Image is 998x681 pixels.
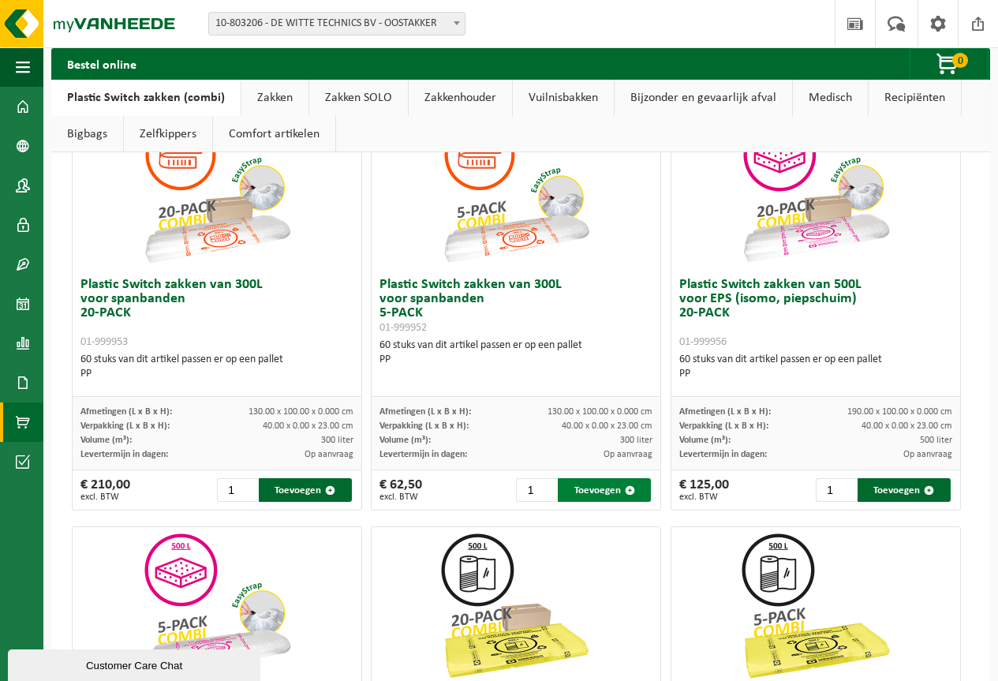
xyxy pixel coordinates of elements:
[620,436,652,445] span: 300 liter
[321,436,353,445] span: 300 liter
[679,367,952,381] div: PP
[51,116,123,152] a: Bigbags
[793,80,868,116] a: Medisch
[379,278,652,335] h3: Plastic Switch zakken van 300L voor spanbanden 5-PACK
[379,407,471,417] span: Afmetingen (L x B x H):
[862,421,952,431] span: 40.00 x 0.00 x 23.00 cm
[80,436,132,445] span: Volume (m³):
[309,80,408,116] a: Zakken SOLO
[80,450,168,459] span: Levertermijn in dagen:
[80,407,172,417] span: Afmetingen (L x B x H):
[263,421,353,431] span: 40.00 x 0.00 x 23.00 cm
[379,450,467,459] span: Levertermijn in dagen:
[80,478,130,502] div: € 210,00
[679,278,952,349] h3: Plastic Switch zakken van 500L voor EPS (isomo, piepschuim) 20-PACK
[558,478,651,502] button: Toevoegen
[437,112,595,270] img: 01-999952
[259,478,352,502] button: Toevoegen
[816,478,856,502] input: 1
[679,353,952,381] div: 60 stuks van dit artikel passen er op een pallet
[869,80,961,116] a: Recipiënten
[379,492,422,502] span: excl. BTW
[80,278,353,349] h3: Plastic Switch zakken van 300L voor spanbanden 20-PACK
[379,339,652,367] div: 60 stuks van dit artikel passen er op een pallet
[679,450,767,459] span: Levertermijn in dagen:
[217,478,257,502] input: 1
[208,12,465,36] span: 10-803206 - DE WITTE TECHNICS BV - OOSTAKKER
[737,112,895,270] img: 01-999956
[138,112,296,270] img: 01-999953
[213,116,335,152] a: Comfort artikelen
[379,478,422,502] div: € 62,50
[903,450,952,459] span: Op aanvraag
[80,367,353,381] div: PP
[548,407,652,417] span: 130.00 x 100.00 x 0.000 cm
[679,436,731,445] span: Volume (m³):
[80,492,130,502] span: excl. BTW
[80,353,353,381] div: 60 stuks van dit artikel passen er op een pallet
[249,407,353,417] span: 130.00 x 100.00 x 0.000 cm
[80,336,128,348] span: 01-999953
[241,80,308,116] a: Zakken
[679,492,729,502] span: excl. BTW
[379,421,469,431] span: Verpakking (L x B x H):
[80,421,170,431] span: Verpakking (L x B x H):
[920,436,952,445] span: 500 liter
[513,80,614,116] a: Vuilnisbakken
[952,53,968,68] span: 0
[305,450,353,459] span: Op aanvraag
[51,48,152,79] h2: Bestel online
[379,436,431,445] span: Volume (m³):
[516,478,556,502] input: 1
[847,407,952,417] span: 190.00 x 100.00 x 0.000 cm
[679,421,768,431] span: Verpakking (L x B x H):
[679,407,771,417] span: Afmetingen (L x B x H):
[8,646,264,681] iframe: chat widget
[679,336,727,348] span: 01-999956
[910,48,989,80] button: 0
[858,478,951,502] button: Toevoegen
[124,116,212,152] a: Zelfkippers
[615,80,792,116] a: Bijzonder en gevaarlijk afval
[379,322,427,334] span: 01-999952
[51,80,241,116] a: Plastic Switch zakken (combi)
[562,421,652,431] span: 40.00 x 0.00 x 23.00 cm
[409,80,512,116] a: Zakkenhouder
[604,450,652,459] span: Op aanvraag
[379,353,652,367] div: PP
[679,478,729,502] div: € 125,00
[209,13,465,35] span: 10-803206 - DE WITTE TECHNICS BV - OOSTAKKER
